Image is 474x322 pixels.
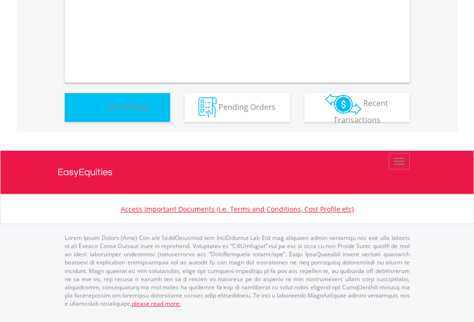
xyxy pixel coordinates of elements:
[325,94,361,115] img: transactions-zar-wht.png
[219,101,276,112] span: Pending Orders
[198,97,217,118] img: pending_instructions-wht.png
[58,151,417,194] a: EasyEquities
[132,299,181,308] a: please read more:
[65,234,410,308] p: Lorem Ipsum Dolors (Ame) Con a/e SeddOeiusmod tem InciDiduntut Lab Etd mag aliquaen admin veniamq...
[121,204,354,214] a: Access Important Documents (i.e. Terms and Conditions, Cost Profile etc)
[185,93,290,122] button: Pending Orders
[304,93,410,122] button: Recent Transactions
[85,97,105,118] img: holdings-wht.png
[107,101,150,112] span: All Holdings
[65,93,170,122] button: All Holdings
